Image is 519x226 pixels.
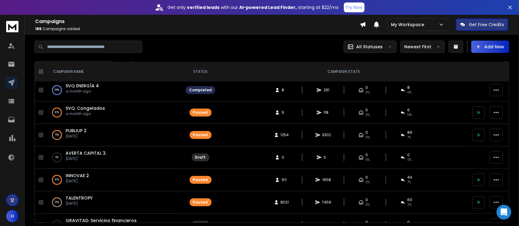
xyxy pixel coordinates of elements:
[356,44,383,50] p: All Statuses
[365,90,370,95] span: 0%
[391,22,427,28] p: My Workspace
[407,220,410,225] span: 0
[66,201,93,206] p: [DATE]
[66,172,89,179] a: INNOVAE 2
[365,85,368,90] span: 0
[407,153,410,157] span: 0
[407,157,412,162] span: 0%
[66,217,137,224] a: GRAVITAD. Servicios financieros
[46,101,182,124] td: 87%SVQ. Congeladosa month ago
[365,197,368,202] span: 0
[195,155,206,160] div: Draft
[400,41,445,53] button: Newest First
[66,156,107,161] p: [DATE]
[55,132,59,138] p: 79 %
[407,197,412,202] span: 60
[365,130,368,135] span: 0
[365,157,370,162] span: 0%
[189,88,212,93] div: Completed
[324,155,330,160] span: 0
[407,113,412,117] span: 14 %
[66,89,99,94] p: a month ago
[282,155,288,160] span: 0
[365,175,368,180] span: 0
[66,83,99,89] a: SVQ ENERGÍA 4
[46,169,182,191] td: 97%INNOVAE 2[DATE]
[55,154,58,161] p: 0 %
[456,18,508,31] button: Get Free Credits
[55,199,59,205] p: 25 %
[182,62,219,82] th: STATUS
[346,4,363,10] p: Try Now
[46,146,182,169] td: 0%AVERTA CAPITAL 3.[DATE]
[6,21,18,32] img: logo
[471,41,509,53] button: Add New
[324,88,330,93] span: 291
[66,111,105,116] p: a month ago
[46,191,182,214] td: 25%TALENTROPY[DATE]
[344,2,364,12] button: Try Now
[365,220,368,225] span: 0
[407,85,410,90] span: 8
[281,200,289,205] span: 8021
[365,108,368,113] span: 0
[407,130,412,135] span: 89
[407,90,412,95] span: 6 %
[282,110,288,115] span: 6
[46,79,182,101] td: 100%SVQ ENERGÍA 4a month ago
[497,205,511,220] div: Open Intercom Messenger
[324,110,330,115] span: 118
[66,128,86,134] a: PUBLIUP 2
[365,180,370,185] span: 0%
[6,210,18,222] button: H
[219,62,469,82] th: CAMPAIGN STATS
[239,4,297,10] strong: AI-powered Lead Finder,
[46,124,182,146] td: 79%PUBLIUP 2[DATE]
[66,105,105,111] a: SVQ. Congelados
[66,179,89,184] p: [DATE]
[55,109,59,116] p: 87 %
[407,135,411,140] span: 7 %
[282,177,288,182] span: 611
[281,133,289,137] span: 1254
[407,202,412,207] span: 2 %
[193,133,208,137] div: Paused
[35,26,42,31] span: 186
[365,202,370,207] span: 0%
[66,134,86,139] p: [DATE]
[46,62,182,82] th: CAMPAIGN NAME
[35,26,360,31] p: Campaigns added
[66,195,93,201] a: TALENTROPY
[55,177,59,183] p: 97 %
[66,150,107,156] a: AVERTA CAPITAL 3.
[365,135,370,140] span: 0%
[407,175,412,180] span: 44
[54,87,60,93] p: 100 %
[407,180,411,185] span: 7 %
[469,22,504,28] p: Get Free Credits
[168,4,339,10] p: Get only with our starting at $22/mo
[322,133,331,137] span: 3302
[282,88,288,93] span: 8
[187,4,220,10] strong: verified leads
[322,177,331,182] span: 1658
[365,113,370,117] span: 0%
[407,108,410,113] span: 6
[193,200,208,205] div: Paused
[322,200,332,205] span: 7459
[365,153,368,157] span: 0
[193,177,208,182] div: Paused
[193,110,208,115] div: Paused
[35,18,360,25] h1: Campaigns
